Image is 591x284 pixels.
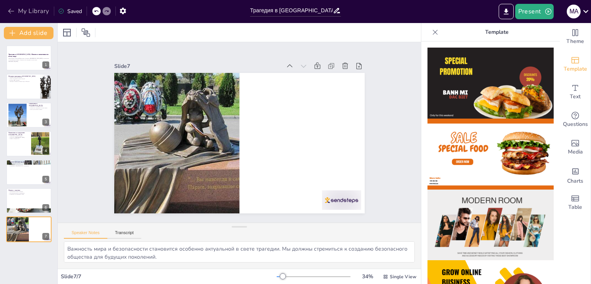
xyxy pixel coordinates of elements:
[8,189,49,192] p: Память о жертвах
[390,274,416,280] span: Single View
[42,204,49,211] div: 6
[4,27,53,39] button: Add slide
[427,190,554,261] img: thumb-3.png
[6,188,52,213] div: 6
[515,4,554,19] button: Present
[8,162,49,164] p: Общественный резонанс
[8,53,48,58] strong: Трагедия в [GEOGRAPHIC_DATA]: Память и памятники по всему миру
[560,78,591,106] div: Add text boxes
[8,164,49,165] p: Изменения в законодательстве
[64,241,415,263] textarea: Важность мира и безопасности становится особенно актуальной в свете трагедии. Мы должны стремитьс...
[6,45,52,71] div: 1
[566,37,584,46] span: Theme
[8,135,29,137] p: Памятники в других странах
[499,4,514,19] button: Export to PowerPoint
[8,160,49,163] p: Влияние трагедии на общество
[64,230,107,239] button: Speaker Notes
[6,160,52,185] div: 5
[567,177,583,185] span: Charts
[560,23,591,51] div: Change the overall theme
[29,102,49,107] p: Памятники в [GEOGRAPHIC_DATA]
[560,134,591,161] div: Add images, graphics, shapes or video
[427,48,554,119] img: thumb-1.png
[568,203,582,211] span: Table
[8,79,38,81] p: Погибло 334 человека
[250,5,333,16] input: Insert title
[8,138,29,140] p: Символ солидарности
[8,137,29,138] p: Памятник в [GEOGRAPHIC_DATA]
[61,26,73,39] div: Layout
[8,61,49,62] p: Generated with [URL]
[42,90,49,97] div: 2
[42,233,49,240] div: 7
[29,106,49,107] p: Мемориал «Скорбящая мать»
[560,189,591,216] div: Add a table
[29,107,49,109] p: Множество памятников по всей стране
[8,191,49,192] p: Мероприятия в день трагедии
[42,176,49,183] div: 5
[97,51,252,126] div: Slide 7
[6,102,52,128] div: 3
[560,161,591,189] div: Add charts and graphs
[567,5,581,18] div: M A
[8,58,49,61] p: Презентация посвященаtragическим событиям в [GEOGRAPHIC_DATA] [DATE] и памятникам, установленным ...
[8,81,38,82] p: Трагедия оставила глубокий след в обществе
[8,194,49,195] p: Поддержка пострадавших семей
[560,106,591,134] div: Get real-time input from your audience
[8,76,38,78] p: Трагедия произошла [DATE]
[58,8,82,15] div: Saved
[560,51,591,78] div: Add ready made slides
[8,78,38,79] p: Захват заложников длился три дня
[6,74,52,99] div: 2
[6,5,52,17] button: My Library
[42,119,49,125] div: 3
[563,120,588,129] span: Questions
[427,119,554,190] img: thumb-2.png
[8,165,49,167] p: Повышение осведомленности о терроризме
[567,4,581,19] button: M A
[568,148,583,156] span: Media
[441,23,552,41] p: Template
[564,65,587,73] span: Template
[8,75,38,77] p: История трагедии в [GEOGRAPHIC_DATA]
[61,273,277,280] div: Slide 7 / 7
[107,230,142,239] button: Transcript
[6,216,52,242] div: 7
[42,147,49,154] div: 4
[8,132,29,136] p: Памятники за пределами [GEOGRAPHIC_DATA]
[42,61,49,68] div: 1
[81,28,90,37] span: Position
[6,131,52,156] div: 4
[570,92,581,101] span: Text
[29,109,49,110] p: Места для скорби и памяти
[358,273,377,280] div: 34 %
[8,192,49,194] p: Возложения цветов к памятникам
